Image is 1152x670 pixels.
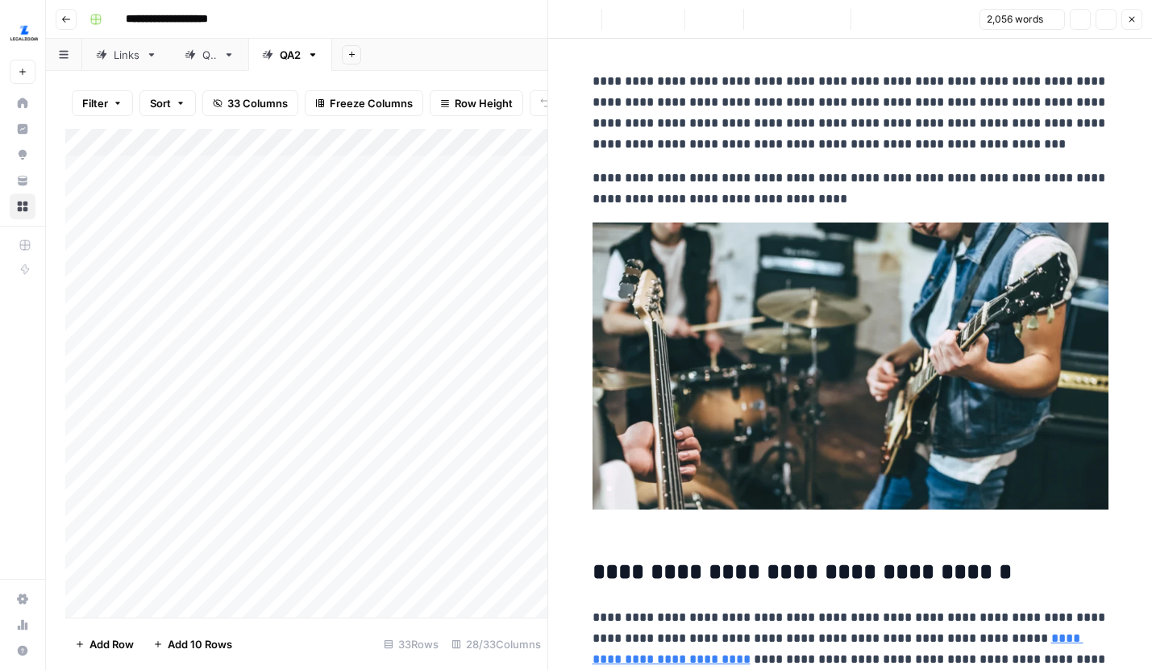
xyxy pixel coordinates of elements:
span: Freeze Columns [330,95,413,111]
button: Add 10 Rows [143,631,242,657]
button: Row Height [430,90,523,116]
a: Opportunities [10,142,35,168]
img: LegalZoom Logo [10,19,39,48]
button: Filter [72,90,133,116]
div: 28/33 Columns [445,631,547,657]
span: 33 Columns [227,95,288,111]
a: QA2 [248,39,332,71]
button: Help + Support [10,638,35,664]
button: 2,056 words [979,9,1065,30]
a: Home [10,90,35,116]
span: Add 10 Rows [168,636,232,652]
div: 33 Rows [377,631,445,657]
a: Usage [10,612,35,638]
button: Add Row [65,631,143,657]
a: Settings [10,586,35,612]
div: QA2 [280,47,301,63]
button: Freeze Columns [305,90,423,116]
span: Sort [150,95,171,111]
button: Workspace: LegalZoom [10,13,35,53]
span: Add Row [89,636,134,652]
div: QA [202,47,217,63]
span: Filter [82,95,108,111]
a: Links [82,39,171,71]
div: Links [114,47,139,63]
a: Browse [10,194,35,219]
a: Your Data [10,168,35,194]
span: 2,056 words [987,12,1043,27]
a: QA [171,39,248,71]
span: Row Height [455,95,513,111]
button: 33 Columns [202,90,298,116]
button: Sort [139,90,196,116]
a: Insights [10,116,35,142]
